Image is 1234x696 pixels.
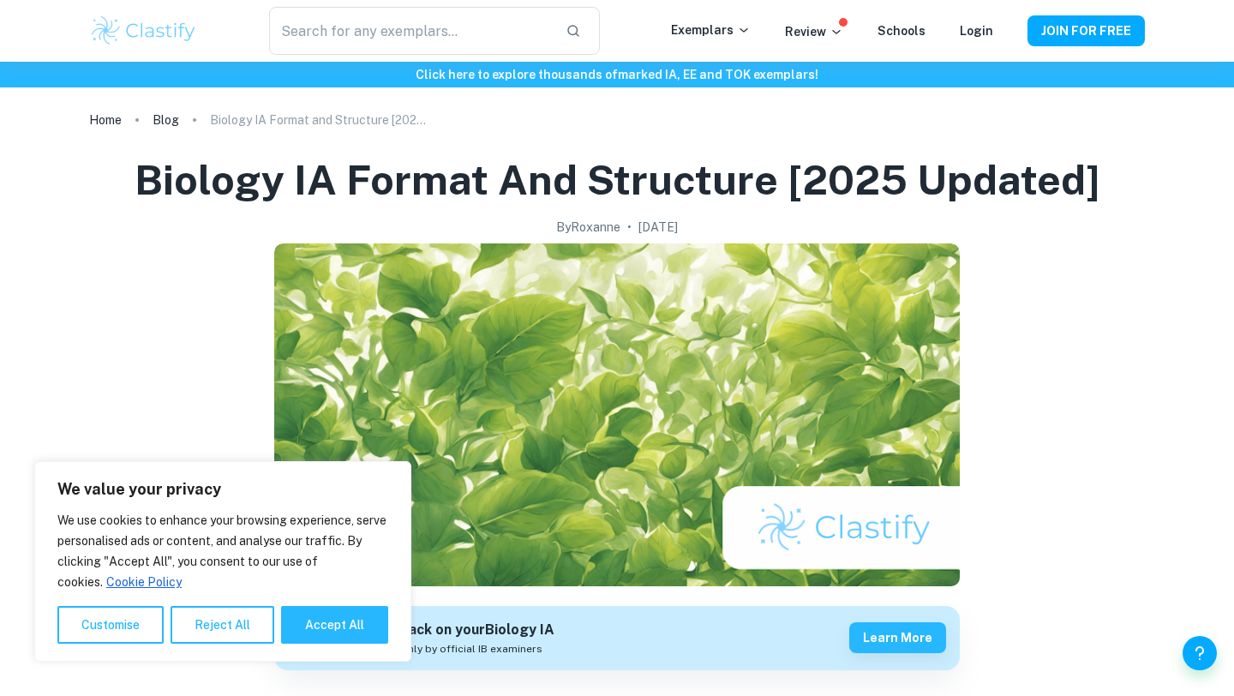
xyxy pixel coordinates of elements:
[1183,636,1217,670] button: Help and Feedback
[89,108,122,132] a: Home
[269,7,552,55] input: Search for any exemplars...
[671,21,751,39] p: Exemplars
[281,606,388,644] button: Accept All
[785,22,843,41] p: Review
[171,606,274,644] button: Reject All
[3,65,1231,84] h6: Click here to explore thousands of marked IA, EE and TOK exemplars !
[274,606,960,670] a: Get feedback on yourBiology IAMarked only by official IB examinersLearn more
[105,574,183,590] a: Cookie Policy
[338,620,554,641] h6: Get feedback on your Biology IA
[627,218,632,237] p: •
[57,510,388,592] p: We use cookies to enhance your browsing experience, serve personalised ads or content, and analys...
[960,24,993,38] a: Login
[274,243,960,586] img: Biology IA Format and Structure [2025 updated] cover image
[210,111,433,129] p: Biology IA Format and Structure [2025 updated]
[135,153,1100,207] h1: Biology IA Format and Structure [2025 updated]
[361,641,542,657] span: Marked only by official IB examiners
[34,461,411,662] div: We value your privacy
[57,479,388,500] p: We value your privacy
[89,14,198,48] img: Clastify logo
[878,24,925,38] a: Schools
[849,622,946,653] button: Learn more
[57,606,164,644] button: Customise
[153,108,179,132] a: Blog
[556,218,620,237] h2: By Roxanne
[1027,15,1145,46] button: JOIN FOR FREE
[638,218,678,237] h2: [DATE]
